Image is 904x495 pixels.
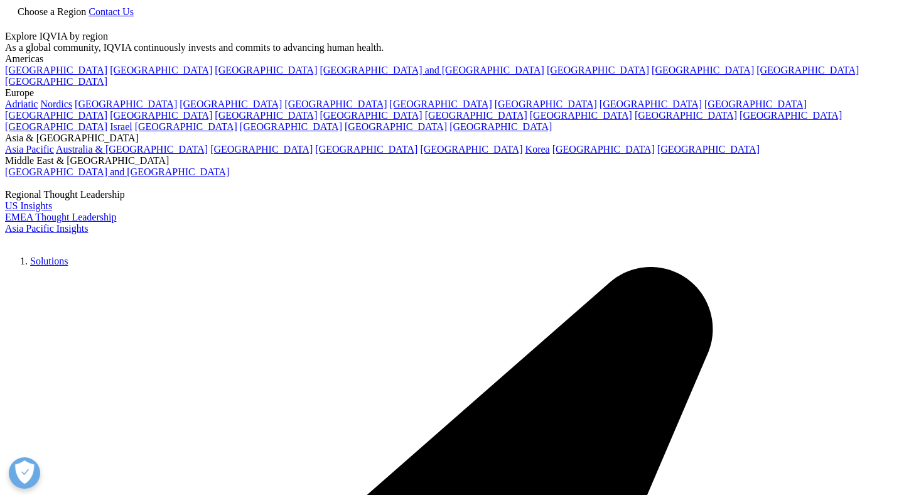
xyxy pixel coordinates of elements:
div: Regional Thought Leadership [5,189,899,200]
a: [GEOGRAPHIC_DATA] [315,144,417,155]
a: Korea [525,144,550,155]
a: [GEOGRAPHIC_DATA] [5,65,107,75]
a: US Insights [5,200,52,211]
div: Americas [5,53,899,65]
a: [GEOGRAPHIC_DATA] [552,144,655,155]
a: [GEOGRAPHIC_DATA] [180,99,282,109]
a: EMEA Thought Leadership [5,212,116,222]
a: Asia Pacific Insights [5,223,88,234]
div: Europe [5,87,899,99]
div: Middle East & [GEOGRAPHIC_DATA] [5,155,899,166]
a: [GEOGRAPHIC_DATA] [547,65,649,75]
a: [GEOGRAPHIC_DATA] [652,65,754,75]
a: [GEOGRAPHIC_DATA] [390,99,492,109]
a: [GEOGRAPHIC_DATA] [135,121,237,132]
a: [GEOGRAPHIC_DATA] [600,99,702,109]
a: Israel [110,121,132,132]
a: [GEOGRAPHIC_DATA] and [GEOGRAPHIC_DATA] [5,166,229,177]
a: [GEOGRAPHIC_DATA] [420,144,522,155]
a: [GEOGRAPHIC_DATA] [210,144,313,155]
a: [GEOGRAPHIC_DATA] [284,99,387,109]
a: [GEOGRAPHIC_DATA] [530,110,632,121]
a: Solutions [30,256,68,266]
a: [GEOGRAPHIC_DATA] and [GEOGRAPHIC_DATA] [320,65,544,75]
a: Asia Pacific [5,144,54,155]
a: [GEOGRAPHIC_DATA] [215,65,317,75]
a: Adriatic [5,99,38,109]
a: [GEOGRAPHIC_DATA] [756,65,859,75]
a: [GEOGRAPHIC_DATA] [425,110,527,121]
a: [GEOGRAPHIC_DATA] [635,110,737,121]
button: Open Preferences [9,457,40,489]
a: [GEOGRAPHIC_DATA] [5,76,107,87]
a: [GEOGRAPHIC_DATA] [5,121,107,132]
div: Asia & [GEOGRAPHIC_DATA] [5,133,899,144]
a: [GEOGRAPHIC_DATA] [449,121,552,132]
a: [GEOGRAPHIC_DATA] [740,110,842,121]
a: [GEOGRAPHIC_DATA] [345,121,447,132]
a: [GEOGRAPHIC_DATA] [704,99,807,109]
a: [GEOGRAPHIC_DATA] [240,121,342,132]
a: [GEOGRAPHIC_DATA] [495,99,597,109]
div: As a global community, IQVIA continuously invests and commits to advancing human health. [5,42,899,53]
a: [GEOGRAPHIC_DATA] [110,65,212,75]
a: [GEOGRAPHIC_DATA] [215,110,317,121]
div: Explore IQVIA by region [5,31,899,42]
a: Contact Us [89,6,134,17]
span: Choose a Region [18,6,86,17]
a: [GEOGRAPHIC_DATA] [657,144,760,155]
a: [GEOGRAPHIC_DATA] [5,110,107,121]
a: Australia & [GEOGRAPHIC_DATA] [56,144,208,155]
a: [GEOGRAPHIC_DATA] [110,110,212,121]
a: Nordics [40,99,72,109]
a: [GEOGRAPHIC_DATA] [75,99,177,109]
a: [GEOGRAPHIC_DATA] [320,110,422,121]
